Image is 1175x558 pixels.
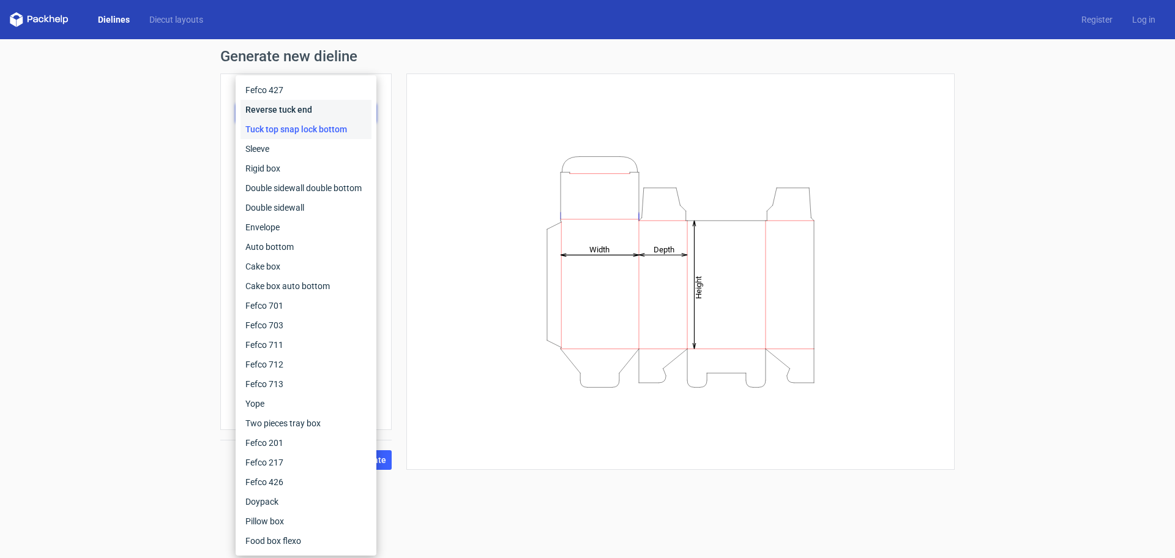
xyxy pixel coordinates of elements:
[220,49,955,64] h1: Generate new dieline
[694,276,703,298] tspan: Height
[241,159,371,178] div: Rigid box
[241,217,371,237] div: Envelope
[241,257,371,276] div: Cake box
[589,244,610,254] tspan: Width
[1072,13,1122,26] a: Register
[1122,13,1165,26] a: Log in
[140,13,213,26] a: Diecut layouts
[241,80,371,100] div: Fefco 427
[241,374,371,394] div: Fefco 713
[241,355,371,374] div: Fefco 712
[241,492,371,511] div: Doypack
[241,511,371,531] div: Pillow box
[241,315,371,335] div: Fefco 703
[241,100,371,119] div: Reverse tuck end
[241,335,371,355] div: Fefco 711
[241,178,371,198] div: Double sidewall double bottom
[241,276,371,296] div: Cake box auto bottom
[241,139,371,159] div: Sleeve
[241,413,371,433] div: Two pieces tray box
[241,237,371,257] div: Auto bottom
[241,472,371,492] div: Fefco 426
[654,244,674,254] tspan: Depth
[241,394,371,413] div: Yope
[88,13,140,26] a: Dielines
[241,119,371,139] div: Tuck top snap lock bottom
[241,296,371,315] div: Fefco 701
[241,531,371,551] div: Food box flexo
[241,433,371,453] div: Fefco 201
[241,453,371,472] div: Fefco 217
[241,198,371,217] div: Double sidewall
